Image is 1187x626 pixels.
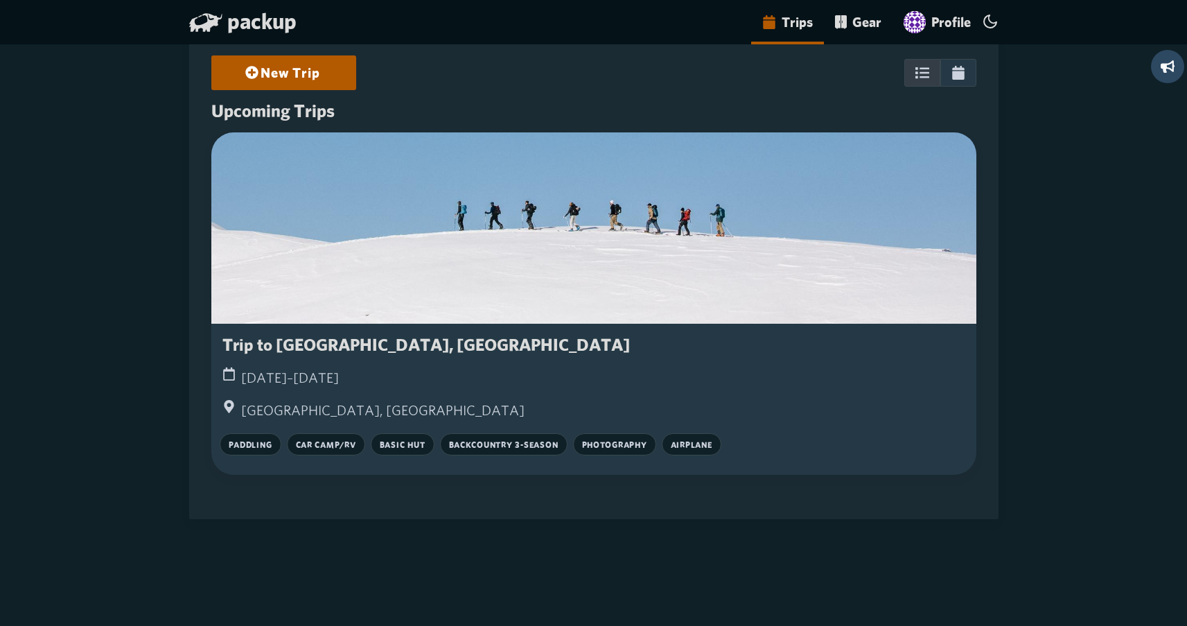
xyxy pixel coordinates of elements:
small: Photography [582,440,647,450]
div: [DATE]–[DATE] [222,365,965,392]
h2: Upcoming Trips [211,101,976,121]
span: packup [227,8,297,34]
img: user avatar [904,11,926,33]
a: New Trip [229,57,340,89]
small: Paddling [229,440,272,450]
small: Car Camp/RV [296,440,356,450]
h3: Trip to [GEOGRAPHIC_DATA], [GEOGRAPHIC_DATA] [222,335,630,354]
small: Basic Hut [380,440,425,450]
a: packup [189,10,297,37]
small: Backcountry 3-Season [449,440,559,450]
small: Airplane [671,440,712,450]
div: [GEOGRAPHIC_DATA], [GEOGRAPHIC_DATA] [222,397,965,424]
